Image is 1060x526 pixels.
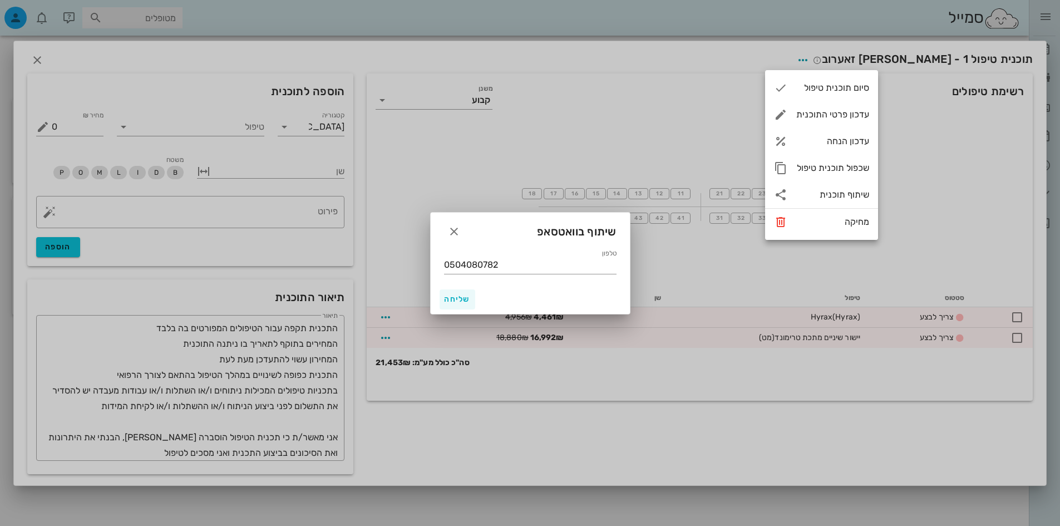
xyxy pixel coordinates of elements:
[602,249,616,258] label: טלפון
[440,289,475,309] button: שליחה
[796,217,869,227] div: מחיקה
[444,294,471,304] span: שליחה
[796,82,869,93] div: סיום תוכנית טיפול
[431,213,630,247] div: שיתוף בוואטסאפ
[796,136,869,146] div: עדכון הנחה
[765,181,878,208] div: שיתוף תוכנית
[796,163,869,173] div: שכפול תוכנית טיפול
[796,109,869,120] div: עדכון פרטי התוכנית
[796,189,869,200] div: שיתוף תוכנית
